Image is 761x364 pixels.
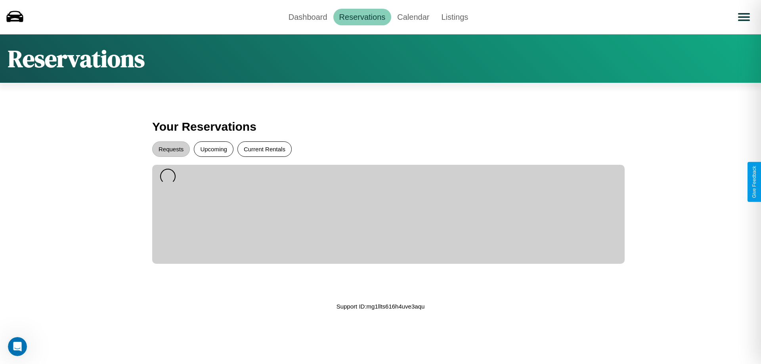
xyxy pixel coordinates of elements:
button: Current Rentals [237,141,292,157]
h3: Your Reservations [152,116,609,137]
iframe: Intercom live chat [8,337,27,356]
button: Open menu [733,6,755,28]
h1: Reservations [8,42,145,75]
a: Reservations [333,9,392,25]
button: Upcoming [194,141,233,157]
div: Give Feedback [751,166,757,198]
a: Listings [435,9,474,25]
p: Support ID: mg1llts616h4uve3aqu [337,301,425,312]
a: Calendar [391,9,435,25]
a: Dashboard [283,9,333,25]
button: Requests [152,141,190,157]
